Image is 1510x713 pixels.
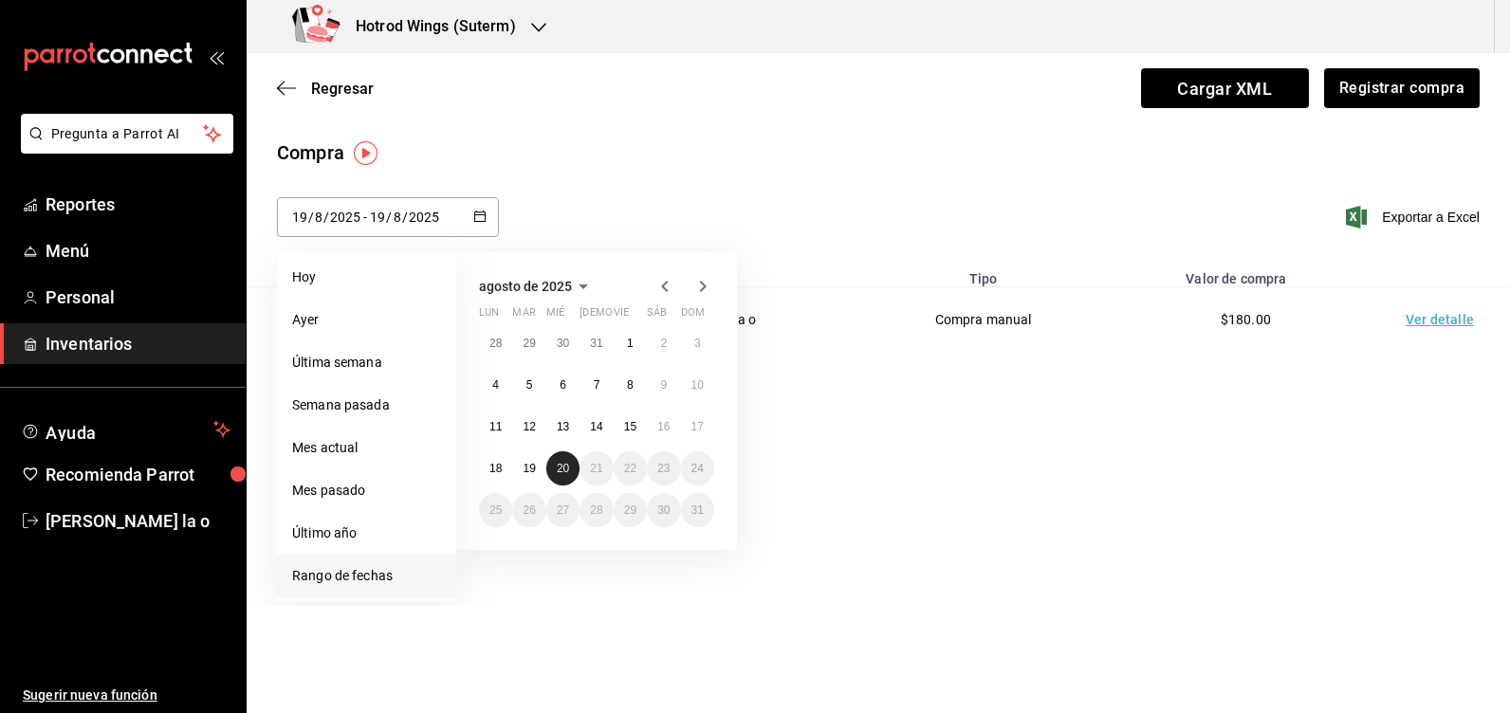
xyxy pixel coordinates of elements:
[277,469,456,512] li: Mes pasado
[13,137,233,157] a: Pregunta a Parrot AI
[580,493,613,527] button: 28 de agosto de 2025
[479,493,512,527] button: 25 de agosto de 2025
[647,493,680,527] button: 30 de agosto de 2025
[694,337,701,350] abbr: 3 de agosto de 2025
[647,368,680,402] button: 9 de agosto de 2025
[402,210,408,225] span: /
[277,427,456,469] li: Mes actual
[624,503,636,517] abbr: 29 de agosto de 2025
[614,326,647,360] button: 1 de agosto de 2025
[557,462,569,475] abbr: 20 de agosto de 2025
[23,686,230,705] span: Sugerir nueva función
[852,287,1114,353] td: Compra manual
[590,337,602,350] abbr: 31 de julio de 2025
[46,462,230,487] span: Recomienda Parrot
[681,493,714,527] button: 31 de agosto de 2025
[46,508,230,534] span: [PERSON_NAME] la o
[1141,68,1309,108] span: Cargar XML
[512,493,545,527] button: 26 de agosto de 2025
[314,210,323,225] input: Month
[277,138,344,167] div: Compra
[627,337,634,350] abbr: 1 de agosto de 2025
[546,306,564,326] abbr: miércoles
[627,378,634,392] abbr: 8 de agosto de 2025
[852,260,1114,287] th: Tipo
[46,331,230,356] span: Inventarios
[479,326,512,360] button: 28 de julio de 2025
[46,238,230,264] span: Menú
[624,420,636,433] abbr: 15 de agosto de 2025
[594,378,600,392] abbr: 7 de agosto de 2025
[624,462,636,475] abbr: 22 de agosto de 2025
[546,410,580,444] button: 13 de agosto de 2025
[647,306,667,326] abbr: sábado
[580,368,613,402] button: 7 de agosto de 2025
[657,503,670,517] abbr: 30 de agosto de 2025
[657,462,670,475] abbr: 23 de agosto de 2025
[614,306,629,326] abbr: viernes
[580,326,613,360] button: 31 de julio de 2025
[308,210,314,225] span: /
[329,210,361,225] input: Year
[512,368,545,402] button: 5 de agosto de 2025
[341,15,516,38] h3: Hotrod Wings (Suterm)
[1114,260,1377,287] th: Valor de compra
[46,418,206,441] span: Ayuda
[21,114,233,154] button: Pregunta a Parrot AI
[277,256,456,299] li: Hoy
[512,326,545,360] button: 29 de julio de 2025
[1221,312,1271,327] span: $180.00
[512,306,535,326] abbr: martes
[489,337,502,350] abbr: 28 de julio de 2025
[512,451,545,485] button: 19 de agosto de 2025
[247,260,532,287] th: Fecha y hora
[681,368,714,402] button: 10 de agosto de 2025
[479,306,499,326] abbr: lunes
[277,80,374,98] button: Regresar
[1350,206,1480,229] button: Exportar a Excel
[580,410,613,444] button: 14 de agosto de 2025
[691,503,704,517] abbr: 31 de agosto de 2025
[647,451,680,485] button: 23 de agosto de 2025
[590,503,602,517] abbr: 28 de agosto de 2025
[691,462,704,475] abbr: 24 de agosto de 2025
[681,410,714,444] button: 17 de agosto de 2025
[560,378,566,392] abbr: 6 de agosto de 2025
[657,420,670,433] abbr: 16 de agosto de 2025
[354,141,377,165] img: Tooltip marker
[277,555,456,597] li: Rango de fechas
[369,210,386,225] input: Day
[523,503,535,517] abbr: 26 de agosto de 2025
[277,299,456,341] li: Ayer
[681,326,714,360] button: 3 de agosto de 2025
[681,451,714,485] button: 24 de agosto de 2025
[479,368,512,402] button: 4 de agosto de 2025
[489,503,502,517] abbr: 25 de agosto de 2025
[363,210,367,225] span: -
[523,420,535,433] abbr: 12 de agosto de 2025
[614,451,647,485] button: 22 de agosto de 2025
[546,368,580,402] button: 6 de agosto de 2025
[580,306,691,326] abbr: jueves
[681,306,705,326] abbr: domingo
[512,410,545,444] button: 12 de agosto de 2025
[323,210,329,225] span: /
[291,210,308,225] input: Day
[479,410,512,444] button: 11 de agosto de 2025
[614,410,647,444] button: 15 de agosto de 2025
[660,378,667,392] abbr: 9 de agosto de 2025
[277,512,456,555] li: Último año
[614,368,647,402] button: 8 de agosto de 2025
[489,420,502,433] abbr: 11 de agosto de 2025
[546,451,580,485] button: 20 de agosto de 2025
[614,493,647,527] button: 29 de agosto de 2025
[691,420,704,433] abbr: 17 de agosto de 2025
[1324,68,1480,108] button: Registrar compra
[277,384,456,427] li: Semana pasada
[46,192,230,217] span: Reportes
[51,124,204,144] span: Pregunta a Parrot AI
[393,210,402,225] input: Month
[557,420,569,433] abbr: 13 de agosto de 2025
[691,378,704,392] abbr: 10 de agosto de 2025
